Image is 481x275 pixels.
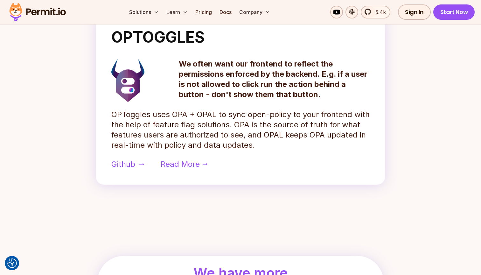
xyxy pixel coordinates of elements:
img: Revisit consent button [7,258,17,268]
button: Consent Preferences [7,258,17,268]
a: Github [111,159,143,169]
span: 5.4k [372,8,386,16]
a: Docs [217,6,234,18]
a: 5.4k [361,6,390,18]
button: Company [237,6,273,18]
h2: OPTOGGLES [111,30,370,45]
p: We often want our frontend to reflect the permissions enforced by the backend. E.g. if a user is ... [179,59,370,100]
img: Permit logo [6,1,69,23]
p: OPToggles uses OPA + OPAL to sync open-policy to your frontend with the help of feature flag solu... [111,109,370,150]
button: Solutions [127,6,161,18]
img: OPTOGGLES [111,59,144,102]
a: Pricing [193,6,214,18]
span: Github [111,159,135,169]
button: Learn [164,6,190,18]
a: Sign In [398,4,431,20]
a: Read More [161,159,207,169]
a: Start Now [433,4,475,20]
span: Read More [161,159,200,169]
